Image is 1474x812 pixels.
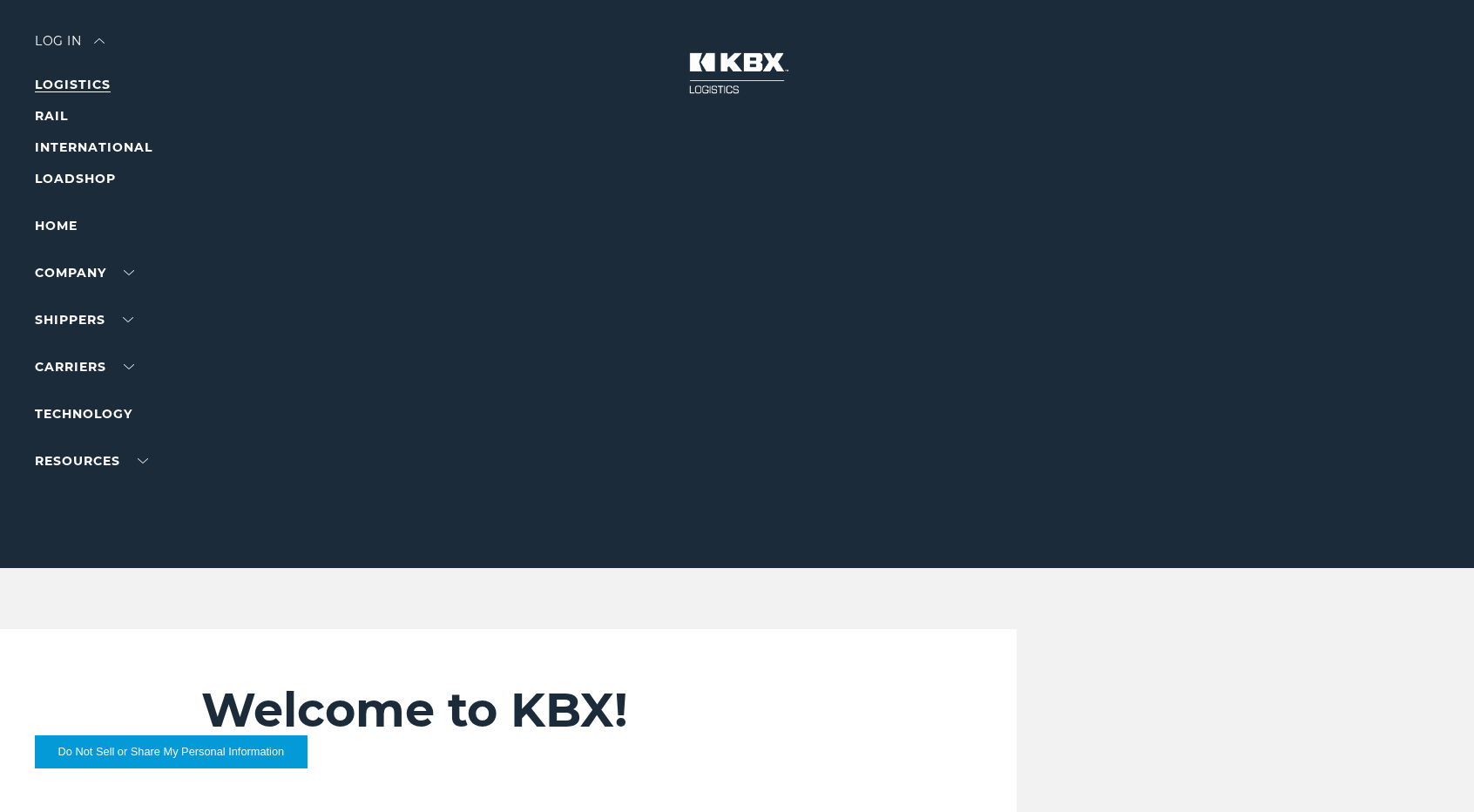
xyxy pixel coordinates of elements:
a: RESOURCES [35,453,148,469]
a: INTERNATIONAL [35,139,152,155]
img: kbx logo [672,35,802,112]
h2: Welcome to KBX! [201,681,864,739]
div: Log in [35,35,105,60]
a: LOGISTICS [35,77,111,92]
a: Carriers [35,359,134,375]
a: Home [35,218,78,233]
a: SHIPPERS [35,312,133,328]
a: Technology [35,406,132,422]
a: RAIL [35,108,68,124]
button: Do Not Sell or Share My Personal Information [35,735,308,768]
img: arrow [94,38,105,44]
a: LOADSHOP [35,171,116,186]
a: Company [35,265,134,281]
